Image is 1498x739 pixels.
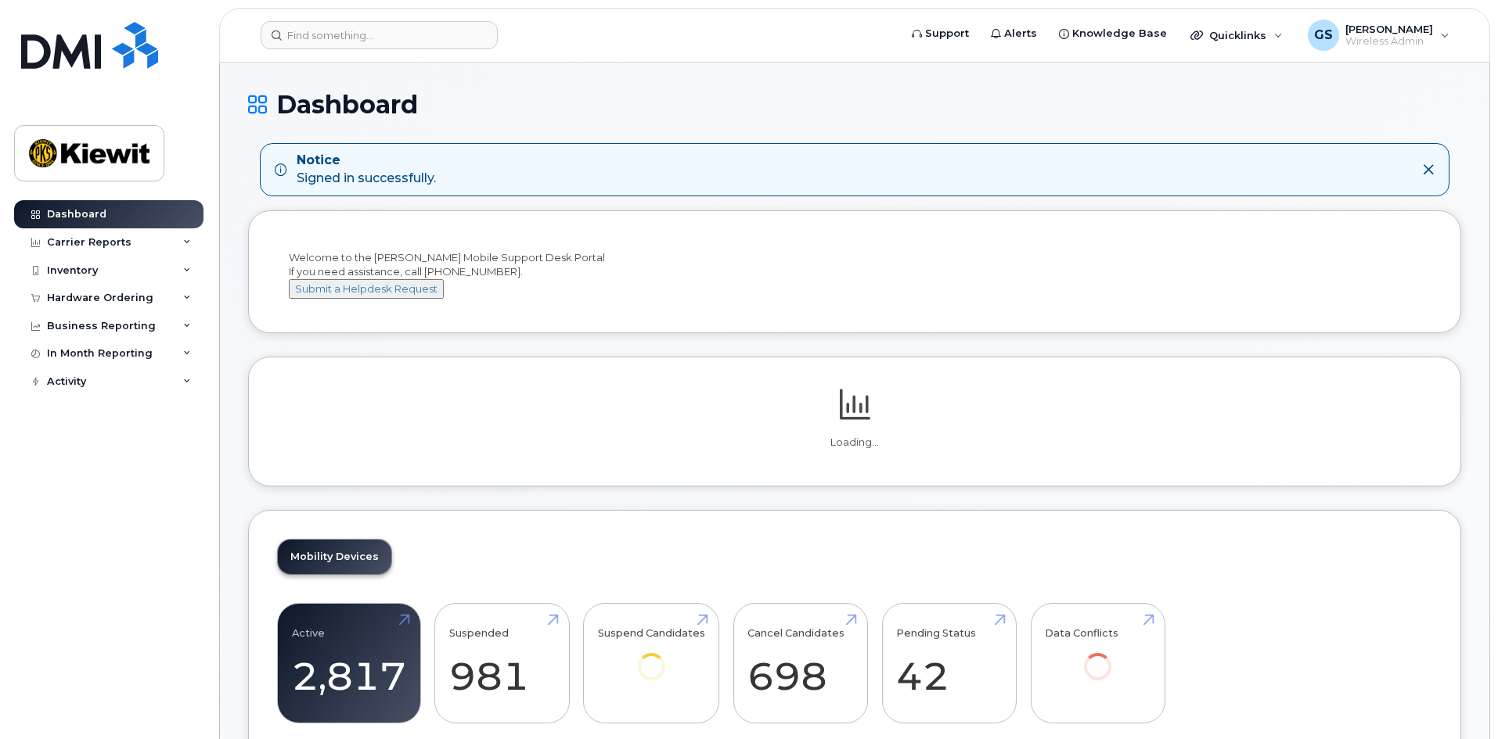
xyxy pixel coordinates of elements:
a: Active 2,817 [292,612,406,715]
a: Submit a Helpdesk Request [289,282,444,295]
strong: Notice [297,152,436,170]
div: Signed in successfully. [297,152,436,188]
a: Pending Status 42 [896,612,1002,715]
a: Suspend Candidates [598,612,705,701]
div: Welcome to the [PERSON_NAME] Mobile Support Desk Portal If you need assistance, call [PHONE_NUMBER]. [289,250,1421,299]
a: Cancel Candidates 698 [747,612,853,715]
a: Suspended 981 [449,612,555,715]
button: Submit a Helpdesk Request [289,279,444,299]
a: Mobility Devices [278,540,391,574]
a: Data Conflicts [1045,612,1151,701]
p: Loading... [277,436,1432,450]
h1: Dashboard [248,91,1461,118]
